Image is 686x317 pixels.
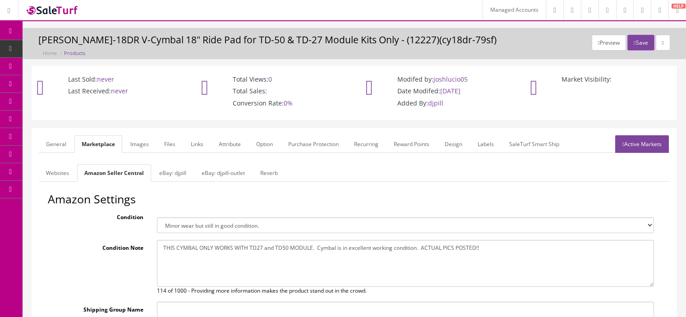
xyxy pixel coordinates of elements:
[41,75,174,83] p: Last Sold:
[48,209,150,221] label: Condition
[184,135,211,153] a: Links
[592,35,626,51] button: Preview
[48,240,150,252] label: Condition Note
[157,287,166,294] span: 114
[157,135,183,153] a: Files
[212,135,248,153] a: Attribute
[387,135,437,153] a: Reward Points
[41,87,174,95] p: Last Received:
[428,99,443,107] span: djpill
[157,240,654,287] textarea: THIS CYMBAL ONLY WORKS WITH TD27 and TD50 MODULE. Cymbal is in excellent working condition. ACTUA...
[97,75,114,83] span: never
[152,164,193,182] a: eBay: djpill
[77,164,151,182] a: Amazon Seller Central
[249,135,280,153] a: Option
[39,164,76,182] a: Websites
[111,87,128,95] span: never
[48,302,150,314] label: Shipping Group Name
[25,4,79,16] img: SaleTurf
[206,75,339,83] p: Total Views:
[194,164,252,182] a: eBay: djpill-outlet
[370,75,503,83] p: Modifed by:
[206,99,339,107] p: Conversion Rate:
[43,50,57,56] a: Home
[281,135,346,153] a: Purchase Protection
[268,75,272,83] span: 0
[370,87,503,95] p: Date Modifed:
[39,135,74,153] a: General
[437,135,470,153] a: Design
[433,75,468,83] span: joshlucio05
[440,87,460,95] span: [DATE]
[253,164,285,182] a: Reverb
[168,287,367,294] span: of 1000 - Providing more information makes the product stand out in the crowd.
[48,193,661,206] h2: Amazon Settings
[206,87,339,95] p: Total Sales:
[123,135,156,153] a: Images
[672,4,686,9] span: HELP
[502,135,566,153] a: SaleTurf Smart Ship
[627,35,654,51] button: Save
[38,35,670,45] h3: [PERSON_NAME]-18DR V-Cymbal 18" Ride Pad for TD-50 & TD-27 Module Kits Only - (12227)(cy18dr-79sf)
[470,135,501,153] a: Labels
[615,135,669,153] a: Active Markets
[74,135,122,153] a: Marketplace
[347,135,386,153] a: Recurring
[284,99,293,107] span: 0%
[64,50,85,56] a: Products
[370,99,503,107] p: Added By:
[534,75,668,83] p: Market Visibility:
